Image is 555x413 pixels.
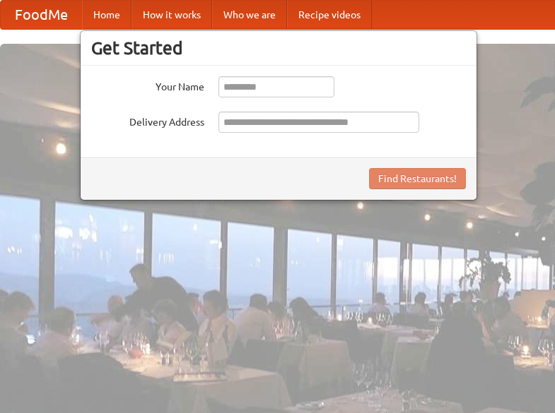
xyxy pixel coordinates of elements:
[287,1,372,29] a: Recipe videos
[82,1,132,29] a: Home
[1,1,82,29] a: FoodMe
[91,76,204,94] label: Your Name
[369,168,466,189] button: Find Restaurants!
[212,1,287,29] a: Who we are
[132,1,212,29] a: How it works
[91,37,466,59] h3: Get Started
[91,112,204,129] label: Delivery Address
